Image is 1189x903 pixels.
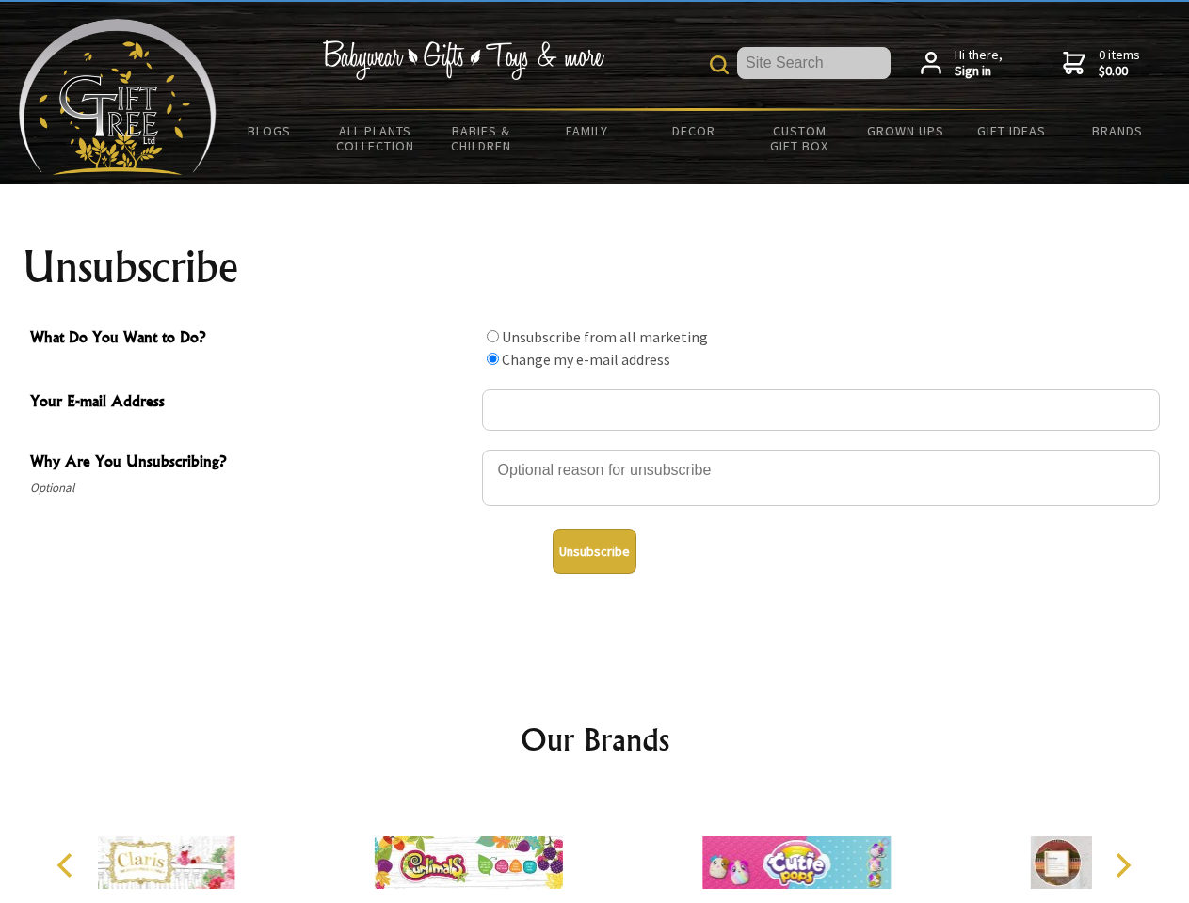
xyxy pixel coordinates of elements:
[428,111,535,166] a: Babies & Children
[852,111,958,150] a: Grown Ups
[1101,845,1143,886] button: Next
[482,450,1160,506] textarea: Why Are You Unsubscribing?
[958,111,1065,150] a: Gift Ideas
[30,325,473,353] span: What Do You Want to Do?
[955,47,1003,80] span: Hi there,
[502,350,670,369] label: Change my e-mail address
[535,111,641,150] a: Family
[1099,63,1140,80] strong: $0.00
[1099,46,1140,80] span: 0 items
[737,47,891,79] input: Site Search
[487,330,499,342] input: What Do You Want to Do?
[322,40,604,80] img: Babywear - Gifts - Toys & more
[921,47,1003,80] a: Hi there,Sign in
[955,63,1003,80] strong: Sign in
[30,450,473,477] span: Why Are You Unsubscribing?
[323,111,429,166] a: All Plants Collection
[30,389,473,417] span: Your E-mail Address
[640,111,747,150] a: Decor
[710,55,729,74] img: product search
[487,353,499,365] input: What Do You Want to Do?
[19,19,217,175] img: Babyware - Gifts - Toys and more...
[30,477,473,499] span: Optional
[23,245,1167,290] h1: Unsubscribe
[47,845,88,886] button: Previous
[502,327,708,346] label: Unsubscribe from all marketing
[38,717,1152,762] h2: Our Brands
[553,529,636,574] button: Unsubscribe
[1065,111,1171,150] a: Brands
[217,111,323,150] a: BLOGS
[482,389,1160,431] input: Your E-mail Address
[747,111,853,166] a: Custom Gift Box
[1063,47,1140,80] a: 0 items$0.00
